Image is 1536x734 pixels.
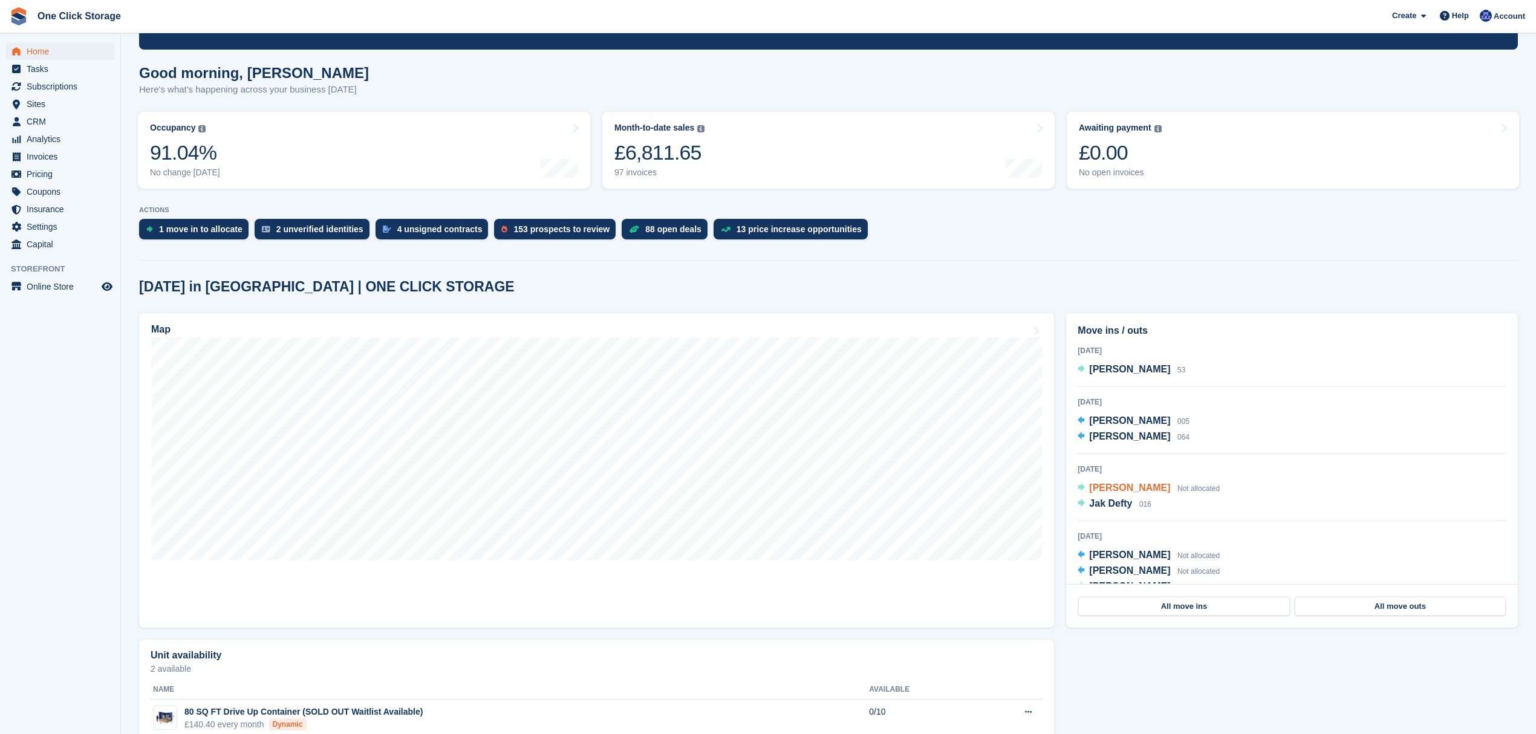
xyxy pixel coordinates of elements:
a: 1 move in to allocate [139,219,255,245]
a: menu [6,236,114,253]
img: deal-1b604bf984904fb50ccaf53a9ad4b4a5d6e5aea283cecdc64d6e3604feb123c2.svg [629,225,639,233]
div: 2 unverified identities [276,224,363,234]
img: verify_identity-adf6edd0f0f0b5bbfe63781bf79b02c33cf7c696d77639b501bdc392416b5a36.svg [262,226,270,233]
span: 016 [1139,500,1151,508]
a: All move outs [1295,597,1506,616]
span: Invoices [27,148,99,165]
h2: [DATE] in [GEOGRAPHIC_DATA] | ONE CLICK STORAGE [139,279,515,295]
div: £0.00 [1079,140,1162,165]
span: [PERSON_NAME] [1089,364,1170,374]
span: Account [1494,10,1525,22]
span: Home [27,43,99,60]
span: 005 [1177,417,1189,426]
div: 88 open deals [645,224,701,234]
div: 80 SQ FT Drive Up Container (SOLD OUT Waitlist Available) [184,706,423,718]
a: [PERSON_NAME] 53 [1078,362,1185,378]
a: menu [6,131,114,148]
img: prospect-51fa495bee0391a8d652442698ab0144808aea92771e9ea1ae160a38d050c398.svg [501,226,507,233]
img: contract_signature_icon-13c848040528278c33f63329250d36e43548de30e8caae1d1a13099fd9432cc5.svg [383,226,391,233]
span: 023 [1177,583,1189,591]
div: [DATE] [1078,397,1506,408]
img: move_ins_to_allocate_icon-fdf77a2bb77ea45bf5b3d319d69a93e2d87916cf1d5bf7949dd705db3b84f3ca.svg [146,226,153,233]
span: Pricing [27,166,99,183]
div: [DATE] [1078,464,1506,475]
h1: Good morning, [PERSON_NAME] [139,65,369,81]
span: [PERSON_NAME] [1089,550,1170,560]
a: menu [6,148,114,165]
div: [DATE] [1078,531,1506,542]
span: Analytics [27,131,99,148]
div: 1 move in to allocate [159,224,242,234]
a: menu [6,183,114,200]
span: Create [1392,10,1416,22]
a: menu [6,78,114,95]
span: 064 [1177,433,1189,441]
th: Name [151,680,869,700]
span: Subscriptions [27,78,99,95]
th: Available [869,680,975,700]
div: 97 invoices [614,167,705,178]
span: [PERSON_NAME] [1089,415,1170,426]
a: 2 unverified identities [255,219,376,245]
div: Awaiting payment [1079,123,1151,133]
div: Occupancy [150,123,195,133]
a: Jak Defty 016 [1078,496,1151,512]
span: Capital [27,236,99,253]
a: menu [6,201,114,218]
a: [PERSON_NAME] Not allocated [1078,563,1220,579]
a: menu [6,218,114,235]
div: 91.04% [150,140,220,165]
a: [PERSON_NAME] Not allocated [1078,481,1220,496]
span: Not allocated [1177,551,1220,560]
div: Dynamic [269,718,307,730]
span: [PERSON_NAME] [1089,565,1170,576]
a: [PERSON_NAME] 023 [1078,579,1189,595]
img: stora-icon-8386f47178a22dfd0bd8f6a31ec36ba5ce8667c1dd55bd0f319d3a0aa187defe.svg [10,7,28,25]
span: Tasks [27,60,99,77]
a: [PERSON_NAME] Not allocated [1078,548,1220,563]
a: [PERSON_NAME] 064 [1078,429,1189,445]
a: 88 open deals [622,219,714,245]
span: [PERSON_NAME] [1089,482,1170,493]
span: Insurance [27,201,99,218]
span: Online Store [27,278,99,295]
div: [DATE] [1078,345,1506,356]
h2: Move ins / outs [1078,323,1506,338]
a: Awaiting payment £0.00 No open invoices [1067,112,1519,189]
a: menu [6,96,114,112]
img: 10-ft-container.jpg [154,709,177,727]
a: menu [6,278,114,295]
div: No open invoices [1079,167,1162,178]
span: Not allocated [1177,567,1220,576]
h2: Map [151,324,171,335]
img: price_increase_opportunities-93ffe204e8149a01c8c9dc8f82e8f89637d9d84a8eef4429ea346261dce0b2c0.svg [721,227,731,232]
p: 2 available [151,664,1043,673]
div: £140.40 every month [184,718,423,731]
a: menu [6,43,114,60]
span: Settings [27,218,99,235]
a: menu [6,166,114,183]
span: CRM [27,113,99,130]
div: No change [DATE] [150,167,220,178]
span: 53 [1177,366,1185,374]
span: Storefront [11,263,120,275]
img: icon-info-grey-7440780725fd019a000dd9b08b2336e03edf1995a4989e88bcd33f0948082b44.svg [1154,125,1162,132]
a: Map [139,313,1054,628]
a: menu [6,60,114,77]
a: Preview store [100,279,114,294]
a: 153 prospects to review [494,219,622,245]
a: 13 price increase opportunities [714,219,874,245]
p: Here's what's happening across your business [DATE] [139,83,369,97]
span: Coupons [27,183,99,200]
div: £6,811.65 [614,140,705,165]
span: [PERSON_NAME] [1089,431,1170,441]
h2: Unit availability [151,650,221,661]
p: ACTIONS [139,206,1518,214]
a: 4 unsigned contracts [376,219,495,245]
a: One Click Storage [33,6,126,26]
div: 4 unsigned contracts [397,224,483,234]
span: Not allocated [1177,484,1220,493]
a: Month-to-date sales £6,811.65 97 invoices [602,112,1055,189]
a: [PERSON_NAME] 005 [1078,414,1189,429]
a: All move ins [1078,597,1289,616]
